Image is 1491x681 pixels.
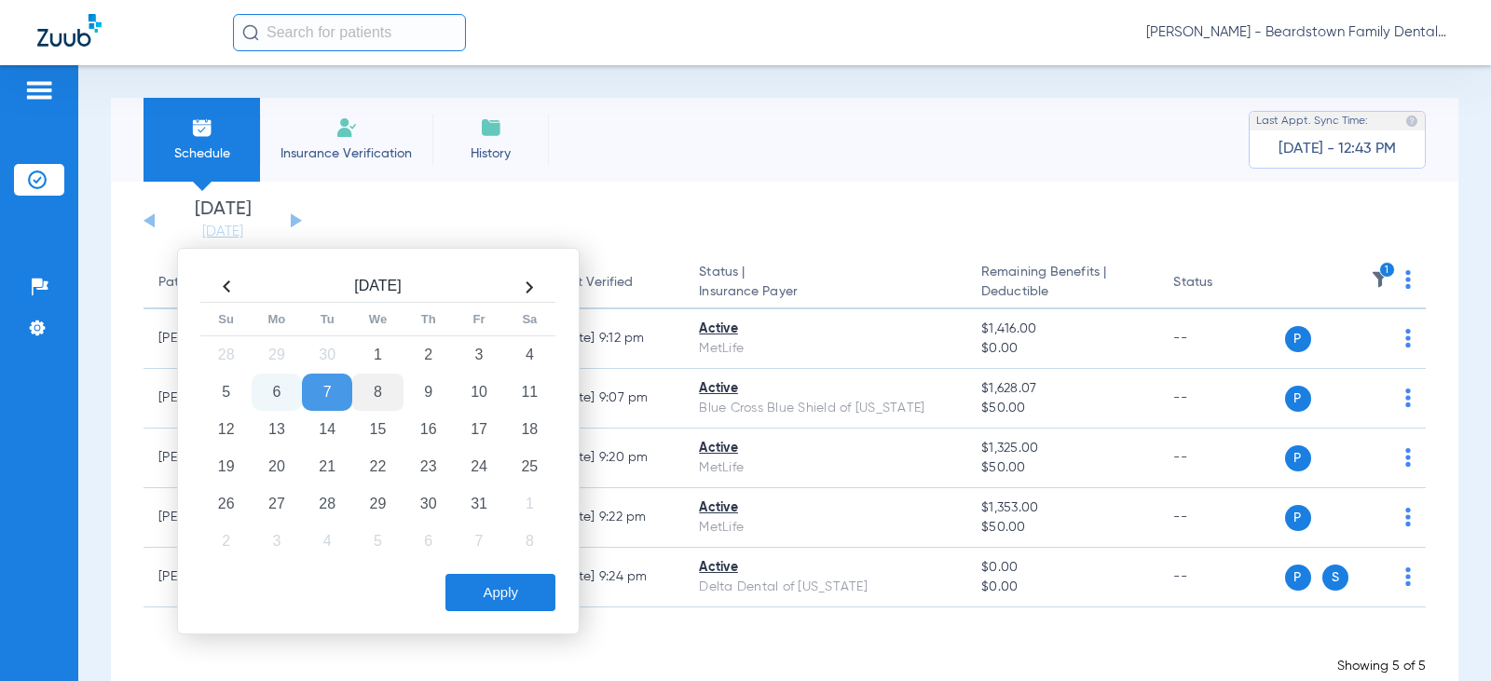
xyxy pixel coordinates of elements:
[158,273,295,293] div: Patient Name
[981,498,1143,518] span: $1,353.00
[446,144,535,163] span: History
[699,458,951,478] div: MetLife
[1285,445,1311,471] span: P
[1379,262,1396,279] i: 1
[1405,388,1411,407] img: group-dot-blue.svg
[1158,369,1284,429] td: --
[699,518,951,538] div: MetLife
[1158,548,1284,607] td: --
[557,273,633,293] div: Last Verified
[1405,115,1418,128] img: last sync help info
[981,578,1143,597] span: $0.00
[233,14,466,51] input: Search for patients
[1146,23,1454,42] span: [PERSON_NAME] - Beardstown Family Dental
[1158,309,1284,369] td: --
[981,558,1143,578] span: $0.00
[1285,565,1311,591] span: P
[167,223,279,241] a: [DATE]
[1158,257,1284,309] th: Status
[1158,488,1284,548] td: --
[542,309,684,369] td: [DATE] 9:12 PM
[1322,565,1348,591] span: S
[1285,326,1311,352] span: P
[242,24,259,41] img: Search Icon
[981,339,1143,359] span: $0.00
[1337,660,1426,673] span: Showing 5 of 5
[981,458,1143,478] span: $50.00
[699,282,951,302] span: Insurance Payer
[1405,567,1411,586] img: group-dot-blue.svg
[1405,270,1411,289] img: group-dot-blue.svg
[1279,140,1396,158] span: [DATE] - 12:43 PM
[1371,270,1389,289] img: filter.svg
[981,320,1143,339] span: $1,416.00
[167,200,279,241] li: [DATE]
[699,578,951,597] div: Delta Dental of [US_STATE]
[191,116,213,139] img: Schedule
[37,14,102,47] img: Zuub Logo
[699,399,951,418] div: Blue Cross Blue Shield of [US_STATE]
[542,429,684,488] td: [DATE] 9:20 PM
[981,282,1143,302] span: Deductible
[557,273,669,293] div: Last Verified
[699,339,951,359] div: MetLife
[1285,386,1311,412] span: P
[981,399,1143,418] span: $50.00
[1256,112,1368,130] span: Last Appt. Sync Time:
[157,144,246,163] span: Schedule
[274,144,418,163] span: Insurance Verification
[684,257,966,309] th: Status |
[542,488,684,548] td: [DATE] 9:22 PM
[1158,429,1284,488] td: --
[966,257,1158,309] th: Remaining Benefits |
[542,548,684,607] td: [DATE] 9:24 PM
[542,369,684,429] td: [DATE] 9:07 PM
[699,320,951,339] div: Active
[1405,329,1411,347] img: group-dot-blue.svg
[480,116,502,139] img: History
[24,79,54,102] img: hamburger-icon
[699,439,951,458] div: Active
[1405,448,1411,467] img: group-dot-blue.svg
[981,518,1143,538] span: $50.00
[158,273,240,293] div: Patient Name
[981,439,1143,458] span: $1,325.00
[445,574,555,611] button: Apply
[335,116,358,139] img: Manual Insurance Verification
[699,558,951,578] div: Active
[252,272,504,303] th: [DATE]
[699,379,951,399] div: Active
[1405,508,1411,526] img: group-dot-blue.svg
[699,498,951,518] div: Active
[1285,505,1311,531] span: P
[981,379,1143,399] span: $1,628.07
